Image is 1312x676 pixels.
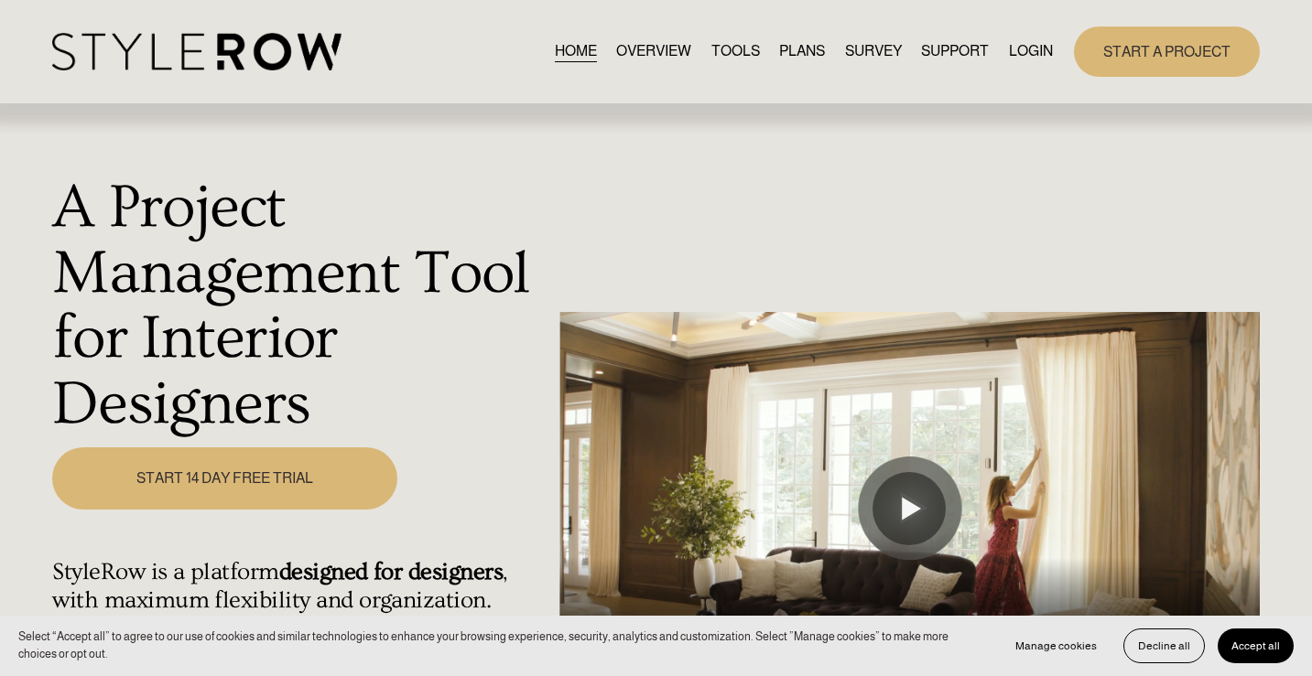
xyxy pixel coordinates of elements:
span: Manage cookies [1015,639,1097,652]
h1: A Project Management Tool for Interior Designers [52,176,549,437]
a: START 14 DAY FREE TRIAL [52,447,397,510]
p: Select “Accept all” to agree to our use of cookies and similar technologies to enhance your brows... [18,628,983,663]
button: Play [873,472,946,545]
a: START A PROJECT [1074,27,1260,77]
h4: StyleRow is a platform , with maximum flexibility and organization. [52,558,549,615]
button: Accept all [1218,628,1294,663]
strong: designed for designers [279,558,503,585]
img: StyleRow [52,33,341,70]
a: HOME [555,39,597,64]
a: TOOLS [711,39,760,64]
a: OVERVIEW [616,39,691,64]
button: Manage cookies [1002,628,1111,663]
span: SUPPORT [921,40,989,62]
span: Decline all [1138,639,1190,652]
a: PLANS [779,39,825,64]
span: Accept all [1231,639,1280,652]
button: Decline all [1123,628,1205,663]
a: LOGIN [1009,39,1053,64]
a: folder dropdown [921,39,989,64]
a: SURVEY [845,39,902,64]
